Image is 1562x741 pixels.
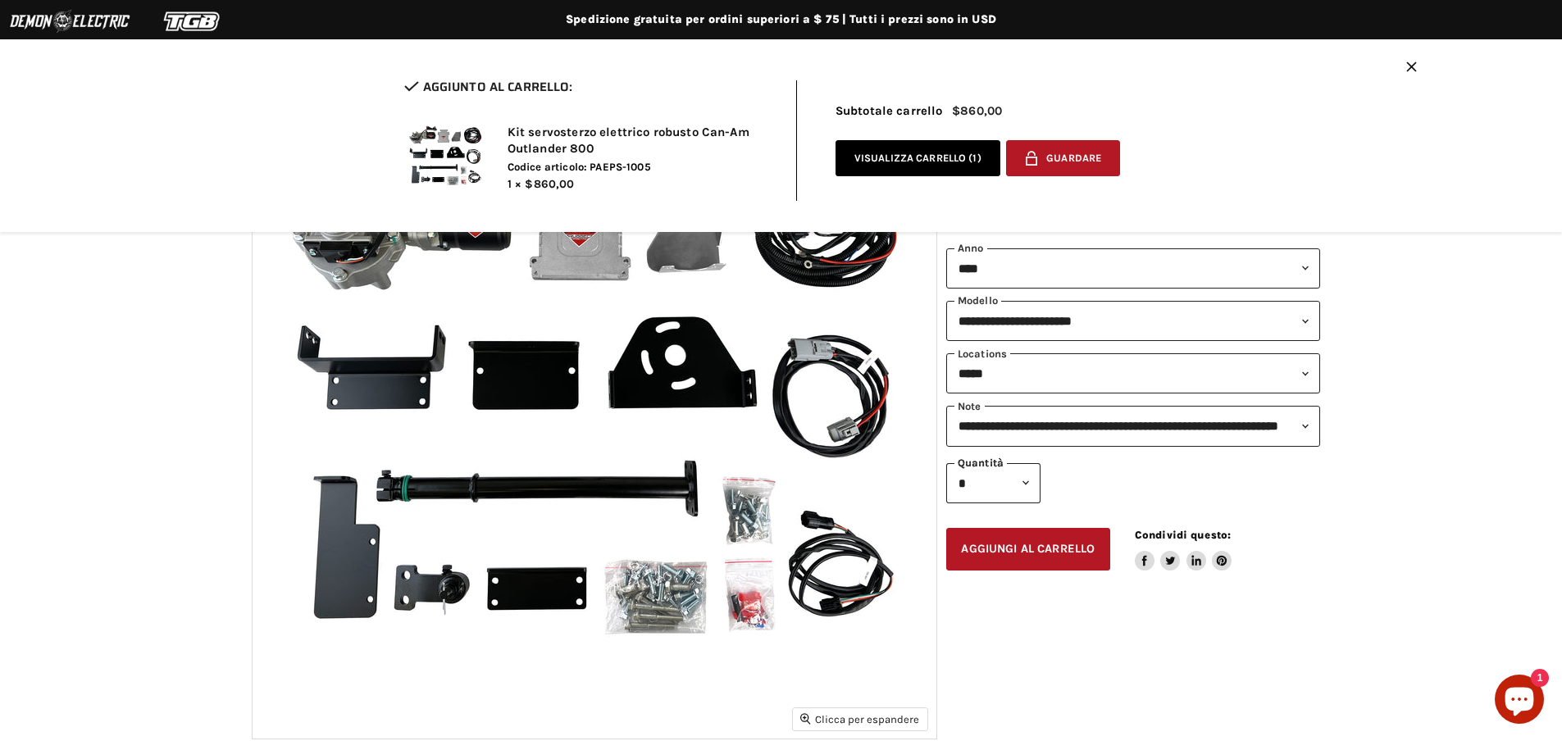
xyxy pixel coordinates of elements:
[404,116,486,198] img: Kit servosterzo elettrico robusto Can-Am Outlander 800
[1046,152,1101,164] font: Guardare
[508,161,651,173] font: Codice articolo: PAEPS-1005
[946,528,1110,571] button: Aggiungi al carrello
[8,6,131,37] img: Logo elettrico del demone 2
[972,152,977,164] font: 1
[1000,140,1121,183] form: carrello di pagamento
[946,248,1320,289] select: anno
[952,103,1002,118] font: $860,00
[423,77,573,97] font: Aggiunto al carrello:
[253,55,936,739] img: IMMAGINE
[1135,529,1231,541] font: Condividi questo:
[836,103,943,118] font: Subtotale carrello
[508,177,521,191] font: 1 ×
[508,125,749,156] font: Kit servosterzo elettrico robusto Can-Am Outlander 800
[1006,140,1120,177] button: Guardare
[793,708,927,730] button: Clicca per espandere
[946,406,1320,446] select: keys
[815,713,919,725] font: Clicca per espandere
[1490,675,1549,728] inbox-online-store-chat: Chat del negozio online Shopify
[1135,528,1232,571] aside: Condividi questo:
[525,177,574,191] font: $860,00
[946,353,1320,393] select: keys
[977,152,981,164] font: )
[961,542,1095,556] font: Aggiungi al carrello
[836,140,1000,177] a: Visualizza carrello (1)
[854,152,973,164] font: Visualizza carrello (
[946,301,1320,341] select: nome modale
[131,6,254,37] img: Logo TGB 2
[946,463,1041,503] select: Quantità
[1406,61,1417,75] button: Vicino
[566,12,996,26] font: Spedizione gratuita per ordini superiori a $ 75 | Tutti i prezzi sono in USD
